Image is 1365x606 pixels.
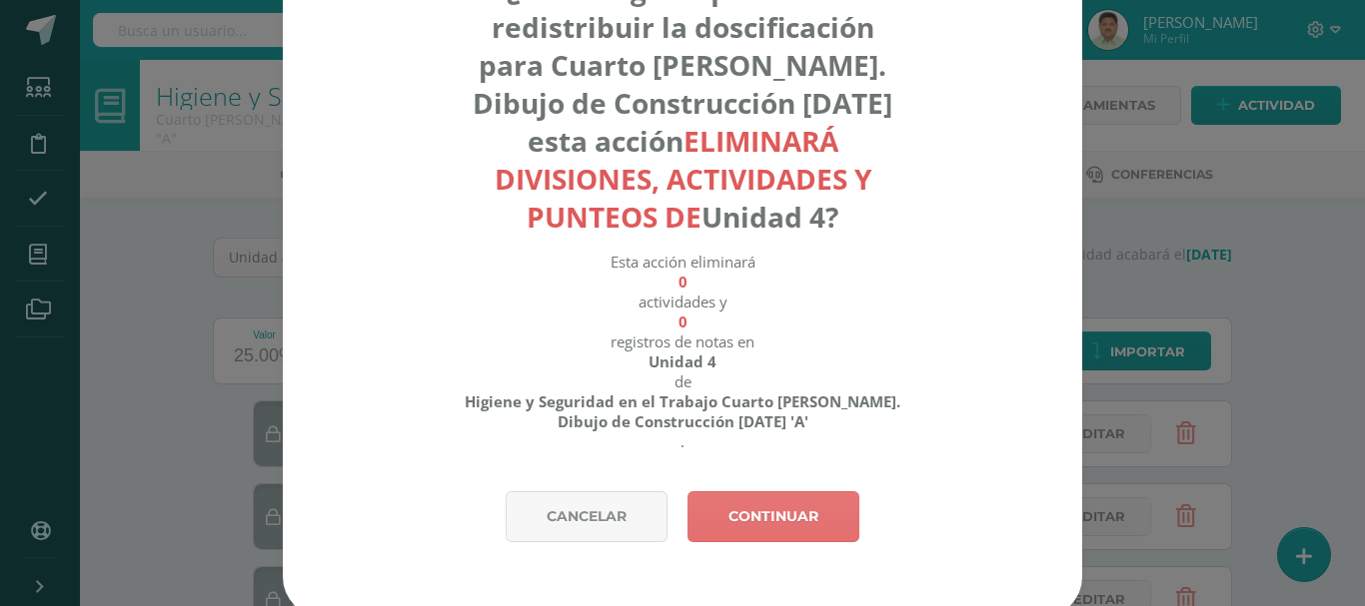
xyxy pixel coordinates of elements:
a: Continuar [687,491,859,542]
div: Esta acción eliminará actividades y registros de notas en de . [462,252,904,451]
a: Cancelar [506,491,668,542]
strong: eliminará divisiones, actividades y punteos de [495,122,871,236]
strong: 0 [679,311,687,331]
strong: Unidad 4 [649,351,716,371]
strong: Higiene y Seguridad en el Trabajo Cuarto [PERSON_NAME]. Dibujo de Construcción [DATE] 'A' [462,391,904,431]
strong: 0 [679,272,687,292]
